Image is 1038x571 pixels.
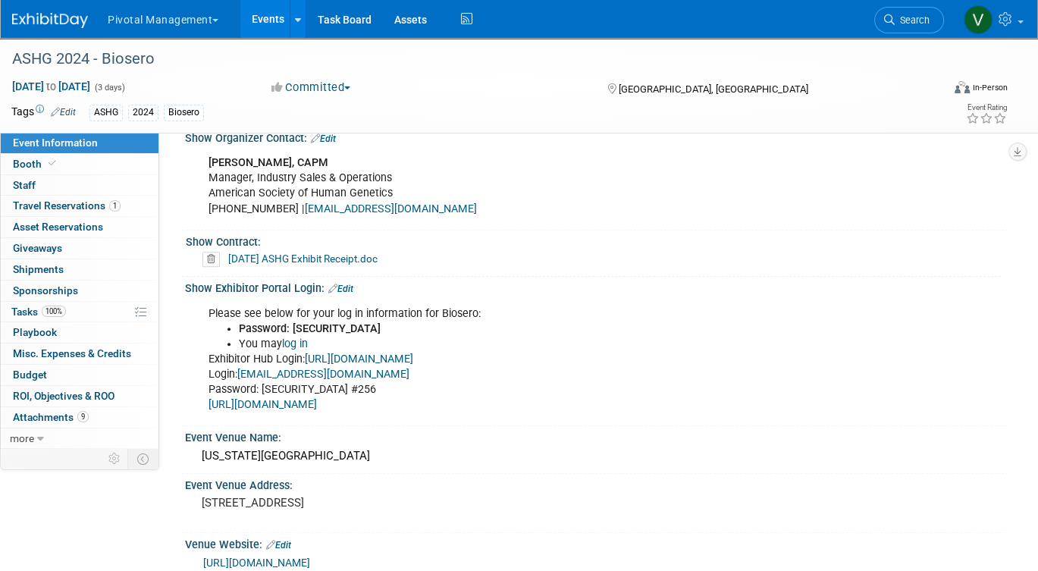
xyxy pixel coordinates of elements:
a: Event Information [1,133,158,153]
div: Biosero [164,105,204,121]
div: ASHG 2024 - Biosero [7,45,923,73]
span: more [10,432,34,444]
a: Edit [266,540,291,551]
span: Budget [13,369,47,381]
a: [URL][DOMAIN_NAME] [203,557,310,569]
td: Tags [11,104,76,121]
span: Attachments [13,411,89,423]
span: Search [895,14,930,26]
img: ExhibitDay [12,13,88,28]
button: Committed [266,80,356,96]
span: Tasks [11,306,66,318]
a: Misc. Expenses & Credits [1,344,158,364]
span: Giveaways [13,242,62,254]
a: log in [282,337,308,350]
div: Venue Website: [185,533,1008,553]
span: Asset Reservations [13,221,103,233]
span: [DATE] [DATE] [11,80,91,93]
a: [EMAIL_ADDRESS][DOMAIN_NAME] [237,368,409,381]
div: [US_STATE][GEOGRAPHIC_DATA] [196,444,996,468]
span: Shipments [13,263,64,275]
a: Asset Reservations [1,217,158,237]
div: ASHG [89,105,123,121]
i: Booth reservation complete [49,159,56,168]
span: Booth [13,158,59,170]
span: Staff [13,179,36,191]
span: Sponsorships [13,284,78,296]
a: ROI, Objectives & ROO [1,386,158,406]
span: (3 days) [93,83,125,93]
a: [URL][DOMAIN_NAME] [209,398,317,411]
li: You may [239,337,839,352]
a: Tasks100% [1,302,158,322]
a: [EMAIL_ADDRESS][DOMAIN_NAME] [305,202,477,215]
div: Manager, Industry Sales & Operations American Society of Human Genetics [PHONE_NUMBER] | [198,148,848,224]
div: Show Exhibitor Portal Login: [185,277,1008,296]
span: Travel Reservations [13,199,121,212]
img: Format-Inperson.png [955,81,970,93]
a: Edit [51,107,76,118]
a: Shipments [1,259,158,280]
b: [PERSON_NAME], CAPM [209,156,328,169]
a: Budget [1,365,158,385]
span: [GEOGRAPHIC_DATA], [GEOGRAPHIC_DATA] [619,83,808,95]
img: Valerie Weld [964,5,993,34]
a: Booth [1,154,158,174]
span: ROI, Objectives & ROO [13,390,114,402]
span: 100% [42,306,66,317]
span: Playbook [13,326,57,338]
td: Personalize Event Tab Strip [102,449,128,469]
a: Edit [311,133,336,144]
div: Event Venue Name: [185,426,1008,445]
a: Staff [1,175,158,196]
td: Toggle Event Tabs [128,449,159,469]
div: Please see below for your log in information for Biosero: Exhibitor Hub Login: Login: Password: [... [198,299,848,421]
a: Playbook [1,322,158,343]
pre: [STREET_ADDRESS] [202,496,511,510]
span: to [44,80,58,93]
a: more [1,428,158,449]
a: Giveaways [1,238,158,259]
b: Password: [SECURITY_DATA] [239,322,381,335]
div: Event Rating [966,104,1007,111]
div: Show Contract: [186,231,1001,249]
a: Edit [328,284,353,294]
span: Event Information [13,136,98,149]
div: Show Organizer Contact: [185,127,1008,146]
div: In-Person [972,82,1008,93]
a: [DATE] ASHG Exhibit Receipt.doc [228,253,378,265]
a: Search [874,7,944,33]
a: Attachments9 [1,407,158,428]
div: 2024 [128,105,158,121]
div: Event Venue Address: [185,474,1008,493]
span: 1 [109,200,121,212]
a: [URL][DOMAIN_NAME] [305,353,413,366]
a: Delete attachment? [202,254,226,265]
span: 9 [77,411,89,422]
a: Sponsorships [1,281,158,301]
div: Event Format [861,79,1008,102]
a: Travel Reservations1 [1,196,158,216]
span: Misc. Expenses & Credits [13,347,131,359]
